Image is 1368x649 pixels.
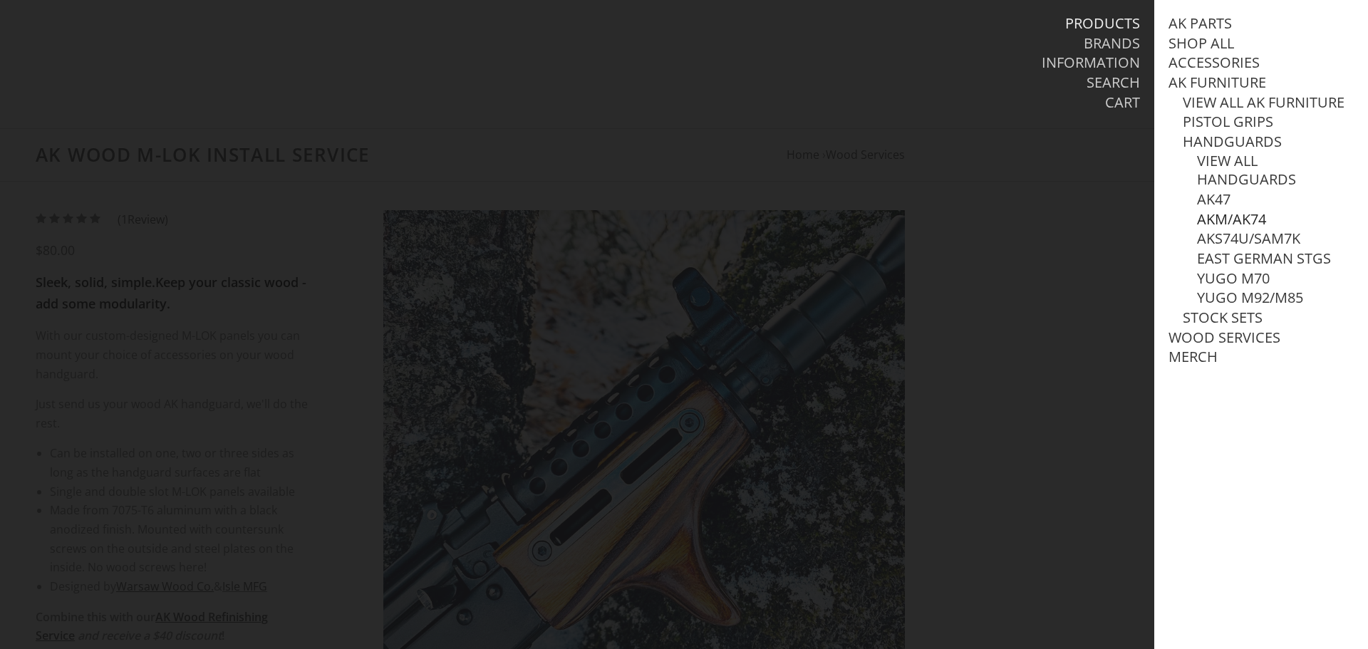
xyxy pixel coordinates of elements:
[1042,53,1140,72] a: Information
[1168,348,1218,366] a: Merch
[1168,73,1266,92] a: AK Furniture
[1065,14,1140,33] a: Products
[1168,328,1280,347] a: Wood Services
[1168,53,1260,72] a: Accessories
[1105,93,1140,112] a: Cart
[1197,210,1266,229] a: AKM/AK74
[1197,289,1303,307] a: Yugo M92/M85
[1087,73,1140,92] a: Search
[1197,249,1331,268] a: East German STGs
[1183,113,1273,131] a: Pistol Grips
[1183,133,1282,151] a: Handguards
[1197,152,1354,189] a: View all Handguards
[1168,34,1234,53] a: Shop All
[1183,93,1344,112] a: View all AK Furniture
[1197,229,1300,248] a: AKS74U/SAM7K
[1084,34,1140,53] a: Brands
[1183,308,1263,327] a: Stock Sets
[1197,269,1270,288] a: Yugo M70
[1197,190,1230,209] a: AK47
[1168,14,1232,33] a: AK Parts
